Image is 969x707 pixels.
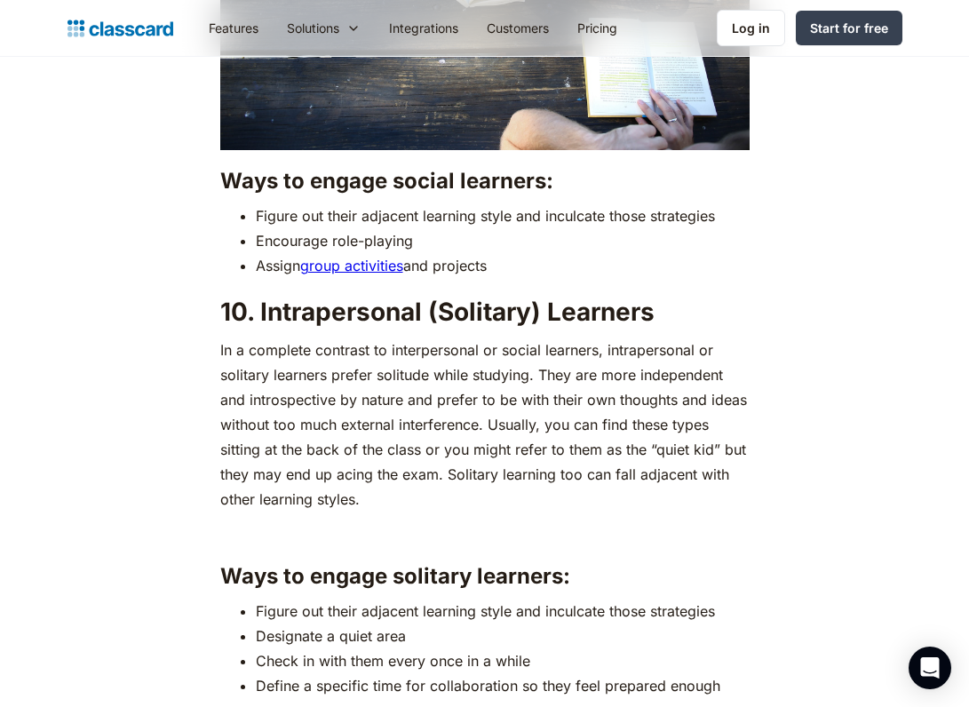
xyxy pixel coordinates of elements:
[287,19,339,37] div: Solutions
[256,648,750,673] li: Check in with them every once in a while
[563,8,631,48] a: Pricing
[909,647,951,689] div: Open Intercom Messenger
[717,10,785,46] a: Log in
[273,8,375,48] div: Solutions
[220,297,655,327] strong: 10. Intrapersonal (Solitary) Learners
[220,338,750,512] p: In a complete contrast to interpersonal or social learners, intrapersonal or solitary learners pr...
[256,203,750,228] li: Figure out their adjacent learning style and inculcate those strategies
[256,673,750,698] li: Define a specific time for collaboration so they feel prepared enough
[256,624,750,648] li: Designate a quiet area
[375,8,473,48] a: Integrations
[256,253,750,278] li: Assign and projects
[220,563,570,589] strong: Ways to engage solitary learners:
[256,599,750,624] li: Figure out their adjacent learning style and inculcate those strategies
[220,520,750,545] p: ‍
[796,11,902,45] a: Start for free
[300,257,403,274] a: group activities
[473,8,563,48] a: Customers
[220,168,553,194] strong: Ways to engage social learners:
[256,228,750,253] li: Encourage role-playing
[68,16,173,41] a: home
[195,8,273,48] a: Features
[732,19,770,37] div: Log in
[810,19,888,37] div: Start for free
